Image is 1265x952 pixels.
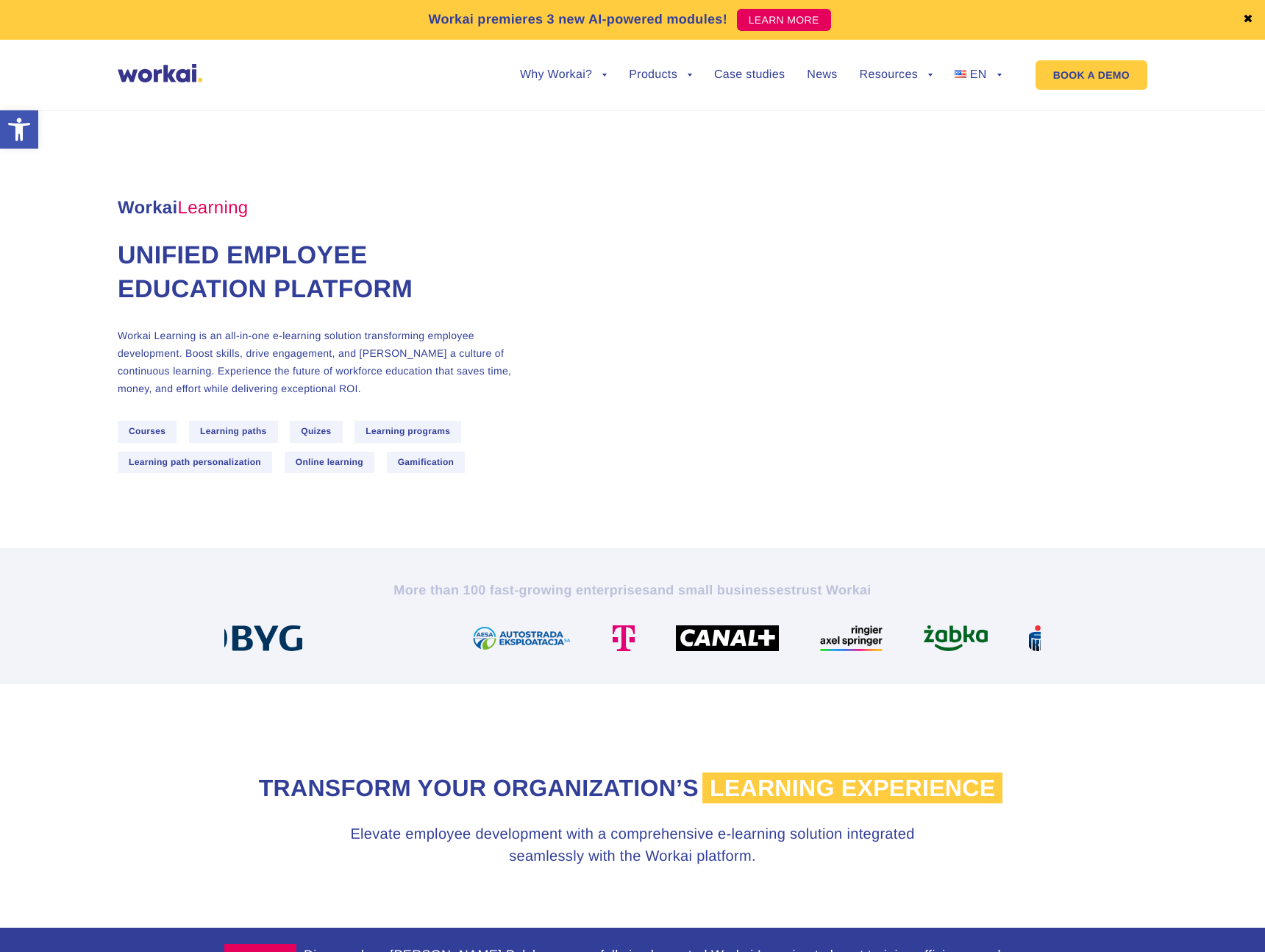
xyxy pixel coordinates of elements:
[629,69,692,81] a: Products
[118,182,249,217] span: Workai
[807,69,837,81] a: News
[970,68,987,81] span: EN
[1036,60,1147,90] a: BOOK A DEMO
[650,583,791,597] i: and small businesses
[737,9,831,31] a: LEARN MORE
[428,10,727,29] p: Workai premieres 3 new AI-powered modules!
[860,69,933,81] a: Resources
[520,69,607,81] a: Why Workai?
[224,772,1041,804] h2: Transform your organization’s
[118,327,522,397] p: Workai Learning is an all-in-one e-learning solution transforming employee development. Boost ski...
[189,421,278,442] span: Learning paths
[118,421,177,442] span: Courses
[224,581,1041,599] h2: More than 100 fast-growing enterprises trust Workai
[118,239,522,307] h1: Unified employee education platform
[1243,14,1253,26] a: ✖
[118,452,272,473] span: Learning path personalization
[285,452,374,473] span: Online learning
[714,69,785,81] a: Case studies
[702,772,1002,803] span: learning experience
[290,421,342,442] span: Quizes
[347,823,919,867] h3: Elevate employee development with a comprehensive e-learning solution integrated seamlessly with ...
[178,198,249,218] em: Learning
[354,421,461,442] span: Learning programs
[387,452,466,473] span: Gamification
